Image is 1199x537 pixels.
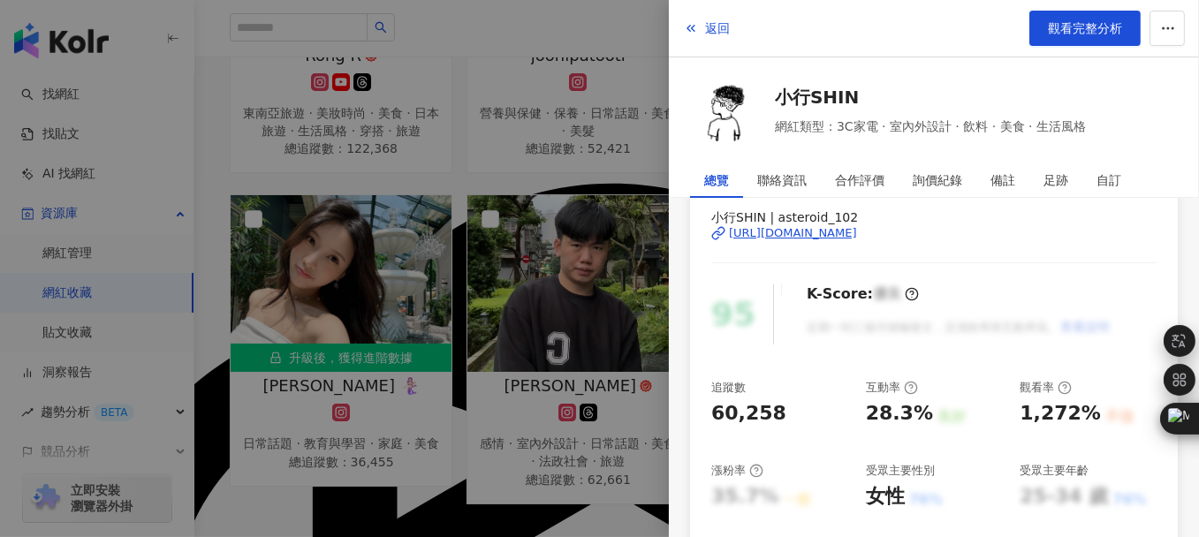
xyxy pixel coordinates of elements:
div: 合作評價 [835,163,884,198]
div: K-Score : [807,284,919,304]
a: [URL][DOMAIN_NAME] [711,225,1157,241]
div: 漲粉率 [711,463,763,479]
a: 小行SHIN [775,85,1086,110]
a: KOL Avatar [690,72,761,148]
span: 觀看完整分析 [1048,21,1122,35]
div: 自訂 [1097,163,1121,198]
div: 28.3% [866,400,933,427]
button: 返回 [683,11,731,46]
div: 聯絡資訊 [757,163,807,198]
div: 追蹤數 [711,380,746,396]
div: 60,258 [711,400,786,427]
span: 網紅類型：3C家電 · 室內外設計 · 飲料 · 美食 · 生活風格 [775,117,1086,136]
div: 女性 [866,483,905,511]
a: 觀看完整分析 [1029,11,1141,46]
div: 受眾主要年齡 [1020,463,1089,479]
div: 備註 [990,163,1015,198]
div: 觀看率 [1020,380,1072,396]
div: 互動率 [866,380,918,396]
div: 總覽 [704,163,729,198]
div: 1,272% [1020,400,1101,427]
div: 足跡 [1043,163,1068,198]
div: [URL][DOMAIN_NAME] [729,225,857,241]
div: 受眾主要性別 [866,463,935,479]
span: 小行SHIN | asteroid_102 [711,208,1157,227]
img: KOL Avatar [690,72,761,142]
div: 詢價紀錄 [913,163,962,198]
span: 返回 [705,21,730,35]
